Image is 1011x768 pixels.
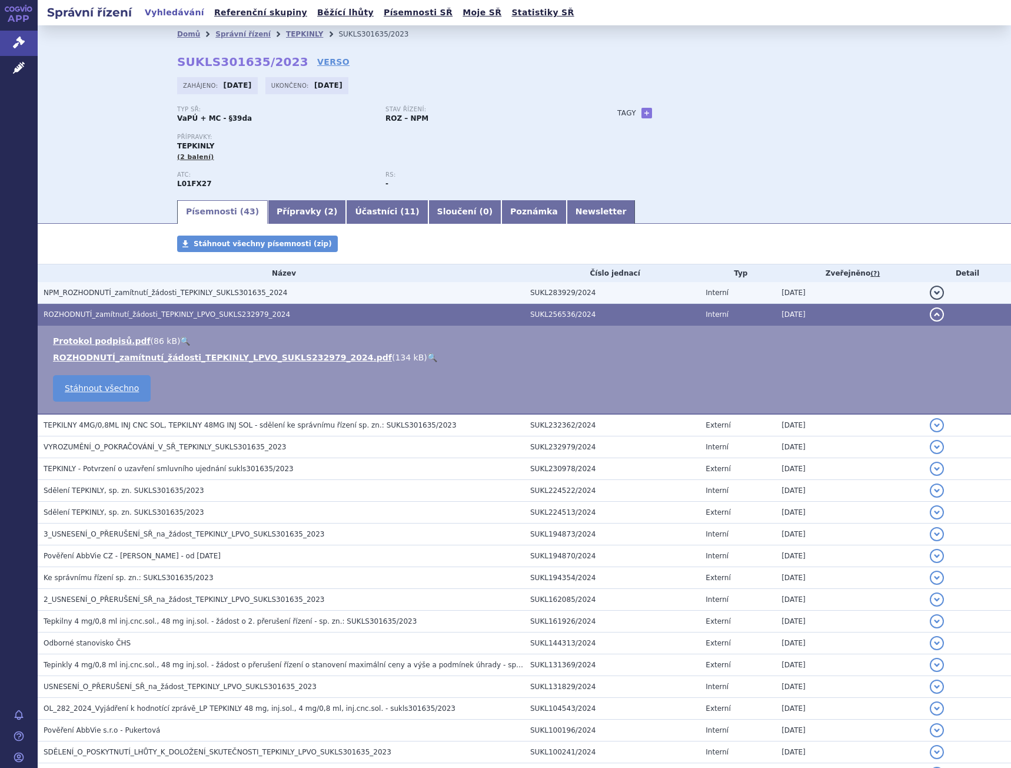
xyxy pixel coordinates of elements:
[428,200,501,224] a: Sloučení (0)
[44,595,324,604] span: 2_USNESENÍ_O_PŘERUŠENÍ_SŘ_na_žádost_TEPKINLY_LPVO_SUKLS301635_2023
[44,552,221,560] span: Pověření AbbVie CZ - Purkertová - od 28.07.2024
[930,614,944,628] button: detail
[776,698,924,720] td: [DATE]
[706,639,730,647] span: Externí
[930,418,944,432] button: detail
[317,56,350,68] a: VERSO
[385,114,428,123] strong: ROZ – NPM
[183,81,220,90] span: Zahájeno:
[524,304,700,326] td: SUKL256536/2024
[524,633,700,654] td: SUKL144313/2024
[44,443,286,451] span: VYROZUMĚNÍ_O_POKRAČOVÁNÍ_V_SŘ_TEPKINLY_SUKLS301635_2023
[44,748,391,756] span: SDĚLENÍ_O_POSKYTNUTÍ_LHŮTY_K_DOLOŽENÍ_SKUTEČNOSTI_TEPKINLY_LPVO_SUKLS301635_2023
[776,741,924,763] td: [DATE]
[524,654,700,676] td: SUKL131369/2024
[194,240,332,248] span: Stáhnout všechny písemnosti (zip)
[154,336,177,346] span: 86 kB
[314,81,342,90] strong: [DATE]
[508,5,577,21] a: Statistiky SŘ
[776,633,924,654] td: [DATE]
[706,617,730,625] span: Externí
[706,465,730,473] span: Externí
[44,310,290,319] span: ROZHODNUTÍ_zamítnutí_žádosti_TEPKINLY_LPVO_SUKLS232979_2024
[286,30,323,38] a: TEPKINLY
[177,180,212,188] strong: EPKORITAMAB
[53,336,151,346] a: Protokol podpisů.pdf
[776,264,924,282] th: Zveřejněno
[44,421,457,429] span: TEPKILNY 4MG/0,8ML INJ CNC SOL, TEPKILNY 48MG INJ SOL - sdělení ke správnímu řízení sp. zn.: SUKL...
[385,106,582,113] p: Stav řízení:
[776,304,924,326] td: [DATE]
[706,748,729,756] span: Interní
[44,704,455,713] span: OL_282_2024_Vyjádření k hodnotící zprávě_LP TEPKINLY 48 mg, inj.sol., 4 mg/0,8 ml, inj.cnc.sol. -...
[930,505,944,519] button: detail
[44,661,606,669] span: Tepinkly 4 mg/0,8 ml inj.cnc.sol., 48 mg inj.sol. - žádost o přerušení řízení o stanovení maximál...
[53,375,151,402] a: Stáhnout všechno
[930,286,944,300] button: detail
[930,571,944,585] button: detail
[930,658,944,672] button: detail
[641,108,652,118] a: +
[459,5,505,21] a: Moje SŘ
[177,236,338,252] a: Stáhnout všechny písemnosti (zip)
[524,698,700,720] td: SUKL104543/2024
[53,335,999,347] li: ( )
[524,436,700,458] td: SUKL232979/2024
[930,549,944,563] button: detail
[706,530,729,538] span: Interní
[930,307,944,322] button: detail
[524,264,700,282] th: Číslo jednací
[271,81,311,90] span: Ukončeno:
[776,502,924,524] td: [DATE]
[38,264,524,282] th: Název
[483,207,489,216] span: 0
[930,592,944,607] button: detail
[776,524,924,545] td: [DATE]
[776,676,924,698] td: [DATE]
[524,524,700,545] td: SUKL194873/2024
[776,720,924,741] td: [DATE]
[930,636,944,650] button: detail
[177,200,268,224] a: Písemnosti (43)
[706,421,730,429] span: Externí
[524,414,700,436] td: SUKL232362/2024
[776,567,924,589] td: [DATE]
[44,639,131,647] span: Odborné stanovisko ČHS
[44,508,204,517] span: Sdělení TEPKINLY, sp. zn. SUKLS301635/2023
[706,661,730,669] span: Externí
[524,611,700,633] td: SUKL161926/2024
[177,114,252,123] strong: VaPÚ + MC - §39da
[706,508,730,517] span: Externí
[617,106,636,120] h3: Tagy
[224,81,252,90] strong: [DATE]
[53,353,392,362] a: ROZHODNUTÍ_zamítnutí_žádosti_TEPKINLY_LPVO_SUKLS232979_2024.pdf
[177,30,200,38] a: Domů
[346,200,428,224] a: Účastníci (11)
[268,200,346,224] a: Přípravky (2)
[385,171,582,178] p: RS:
[706,704,730,713] span: Externí
[501,200,567,224] a: Poznámka
[706,443,729,451] span: Interní
[930,484,944,498] button: detail
[180,336,190,346] a: 🔍
[44,486,204,495] span: Sdělení TEPKINLY, sp. zn. SUKLS301635/2023
[177,142,214,150] span: TEPKINLY
[930,745,944,759] button: detail
[177,55,308,69] strong: SUKLS301635/2023
[706,552,729,560] span: Interní
[177,106,374,113] p: Typ SŘ:
[706,726,729,734] span: Interní
[930,440,944,454] button: detail
[44,726,160,734] span: Pověření AbbVie s.r.o - Pukertová
[706,486,729,495] span: Interní
[44,683,317,691] span: USNESENÍ_O_PŘERUŠENÍ_SŘ_na_žádost_TEPKINLY_LPVO_SUKLS301635_2023
[385,180,388,188] strong: -
[706,595,729,604] span: Interní
[567,200,636,224] a: Newsletter
[38,4,141,21] h2: Správní řízení
[44,574,214,582] span: Ke správnímu řízení sp. zn.: SUKLS301635/2023
[524,458,700,480] td: SUKL230978/2024
[215,30,271,38] a: Správní řízení
[177,153,214,161] span: (2 balení)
